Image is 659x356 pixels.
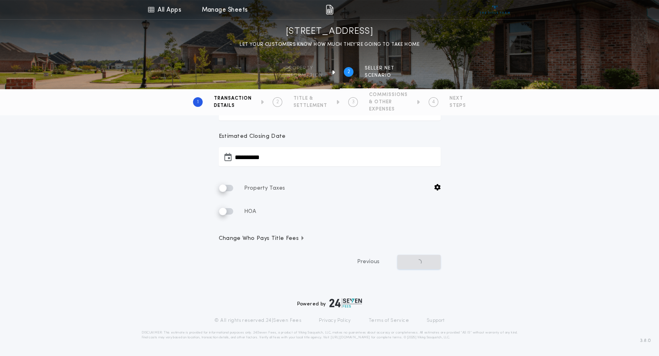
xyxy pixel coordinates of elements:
a: Terms of Service [369,317,409,324]
h2: 1 [197,99,199,105]
span: DETAILS [214,102,252,109]
span: HOA [242,209,256,215]
p: DISCLAIMER: This estimate is provided for informational purposes only. 24|Seven Fees, a product o... [142,330,518,340]
img: img [326,5,333,14]
span: STEPS [450,102,466,109]
a: Support [427,317,445,324]
a: Privacy Policy [319,317,351,324]
h2: 4 [432,99,435,105]
h2: 2 [276,99,279,105]
p: LET YOUR CUSTOMERS KNOW HOW MUCH THEY’RE GOING TO TAKE HOME [240,41,419,49]
h2: 3 [352,99,355,105]
div: Powered by [297,298,362,308]
span: COMMISSIONS [369,92,408,98]
span: EXPENSES [369,106,408,113]
span: 3.8.0 [640,337,651,344]
h1: [STREET_ADDRESS] [286,25,374,38]
span: Change Who Pays Title Fees [219,235,305,243]
button: Change Who Pays Title Fees [219,235,441,243]
span: & OTHER [369,99,408,105]
span: Property Taxes [242,185,285,191]
span: SETTLEMENT [294,102,327,109]
span: TITLE & [294,95,327,102]
span: SELLER NET [365,65,394,72]
h2: 2 [347,69,350,75]
span: SCENARIO [365,72,394,79]
img: logo [329,298,362,308]
img: vs-icon [480,6,510,14]
button: Previous [341,255,396,269]
p: © All rights reserved. 24|Seven Fees [214,317,301,324]
span: TRANSACTION [214,95,252,102]
span: information [285,72,323,79]
a: [URL][DOMAIN_NAME] [330,336,370,339]
p: Estimated Closing Date [219,133,441,141]
span: Property [285,65,323,72]
span: NEXT [450,95,466,102]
